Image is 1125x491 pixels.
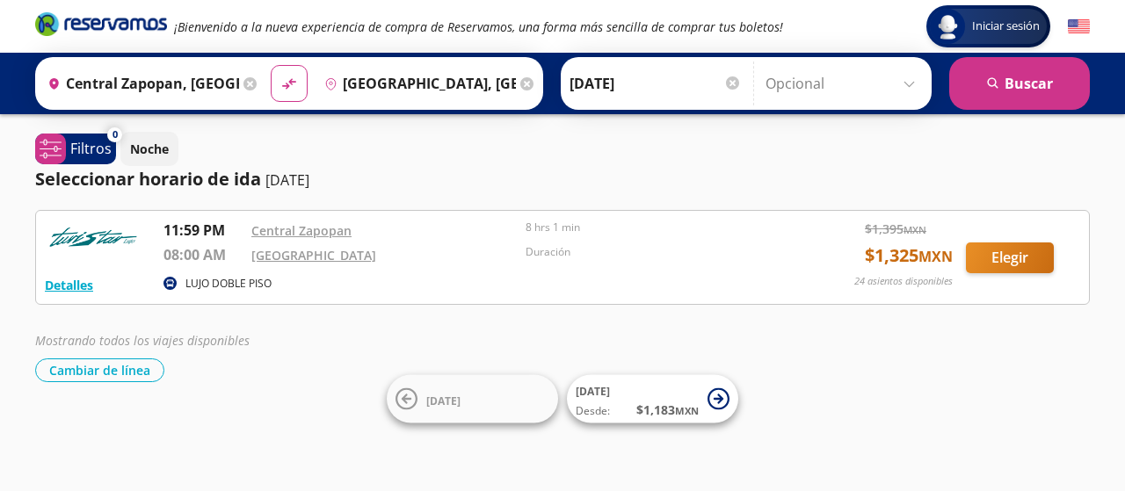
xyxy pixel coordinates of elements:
p: 08:00 AM [163,244,243,265]
p: LUJO DOBLE PISO [185,276,272,292]
span: [DATE] [426,393,461,408]
button: 0Filtros [35,134,116,164]
i: Brand Logo [35,11,167,37]
span: 0 [112,127,118,142]
a: Brand Logo [35,11,167,42]
p: Noche [130,140,169,158]
button: Cambiar de línea [35,358,164,382]
p: Filtros [70,138,112,159]
button: Noche [120,132,178,166]
button: Detalles [45,276,93,294]
input: Buscar Destino [317,61,516,105]
p: [DATE] [265,170,309,191]
span: $ 1,325 [865,242,953,269]
em: ¡Bienvenido a la nueva experiencia de compra de Reservamos, una forma más sencilla de comprar tus... [174,18,783,35]
input: Opcional [766,61,923,105]
input: Buscar Origen [40,61,239,105]
button: [DATE] [387,375,558,423]
small: MXN [918,247,953,266]
a: Central Zapopan [251,222,352,239]
button: [DATE]Desde:$1,183MXN [567,375,738,423]
span: $ 1,183 [636,401,699,419]
em: Mostrando todos los viajes disponibles [35,332,250,349]
button: Buscar [949,57,1090,110]
span: $ 1,395 [865,220,926,238]
input: Elegir Fecha [570,61,742,105]
p: Seleccionar horario de ida [35,166,261,192]
span: Iniciar sesión [965,18,1047,35]
a: [GEOGRAPHIC_DATA] [251,247,376,264]
small: MXN [675,404,699,417]
button: English [1068,16,1090,38]
span: Desde: [576,403,610,419]
img: RESERVAMOS [45,220,142,255]
p: Duración [526,244,791,260]
p: 11:59 PM [163,220,243,241]
p: 24 asientos disponibles [854,274,953,289]
button: Elegir [966,242,1054,273]
p: 8 hrs 1 min [526,220,791,235]
span: [DATE] [576,384,610,399]
small: MXN [904,223,926,236]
